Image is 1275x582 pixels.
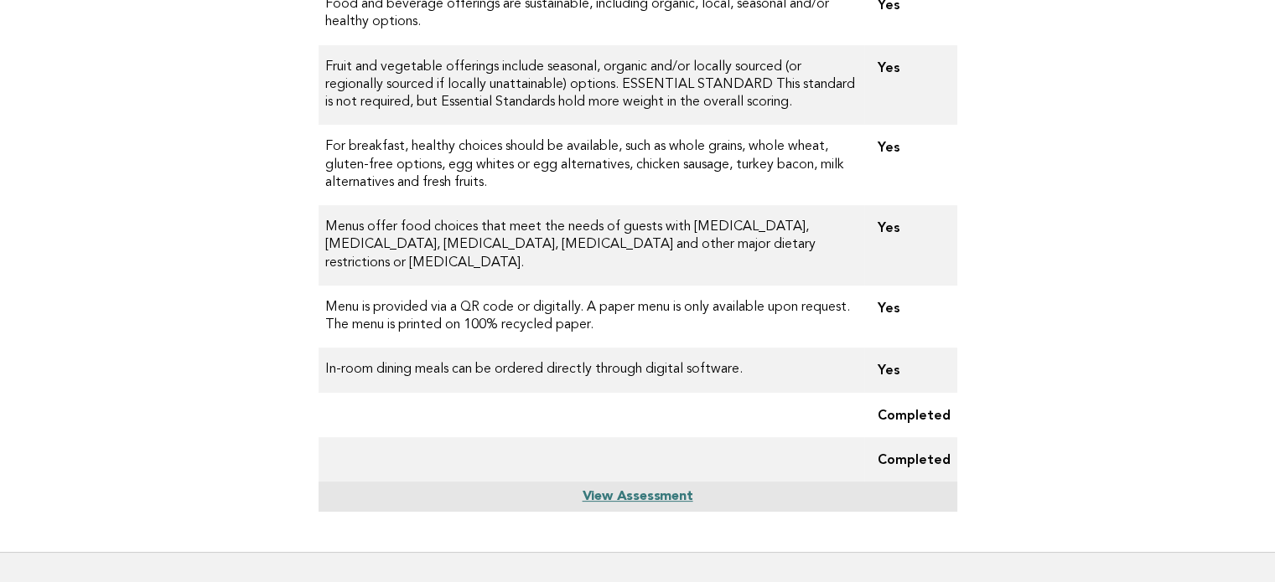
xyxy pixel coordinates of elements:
td: For breakfast, healthy choices should be available, such as whole grains, whole wheat, gluten-fre... [319,125,864,205]
a: View Assessment [582,490,692,503]
td: Yes [864,205,957,286]
td: In-room dining meals can be ordered directly through digital software. [319,348,864,392]
td: Menu is provided via a QR code or digitally. A paper menu is only available upon request. The men... [319,286,864,348]
td: Completed [864,393,957,437]
td: Fruit and vegetable offerings include seasonal, organic and/or locally sourced (or regionally sou... [319,45,864,126]
td: Menus offer food choices that meet the needs of guests with [MEDICAL_DATA], [MEDICAL_DATA], [MEDI... [319,205,864,286]
td: Yes [864,348,957,392]
td: Yes [864,45,957,126]
td: Yes [864,286,957,348]
td: Completed [864,437,957,482]
td: Yes [864,125,957,205]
